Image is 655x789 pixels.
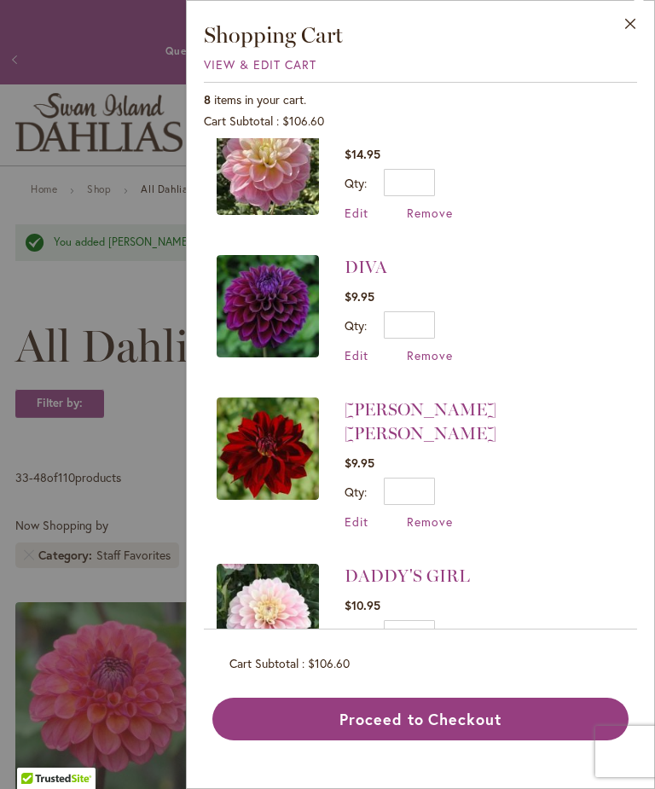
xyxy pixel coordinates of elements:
a: Remove [407,347,453,363]
span: $9.95 [345,288,374,305]
a: Remove [407,205,453,221]
label: Qty [345,175,367,191]
a: DIVA [345,257,387,277]
a: GABBIE'S WISH [217,113,319,221]
img: DIVA [217,255,319,357]
label: Qty [345,484,367,500]
span: $14.95 [345,146,380,162]
a: DEBORA RENAE [217,397,319,530]
a: Edit [345,347,368,363]
a: DADDY'S GIRL [345,566,470,586]
a: Remove [407,513,453,530]
img: DEBORA RENAE [217,397,319,500]
label: Qty [345,317,367,334]
a: View & Edit Cart [204,56,316,73]
a: Edit [345,205,368,221]
a: [PERSON_NAME] [PERSON_NAME] [345,399,496,444]
a: DADDY'S GIRL [217,564,319,672]
span: Cart Subtotal [229,655,299,671]
span: Cart Subtotal [204,113,273,129]
span: 8 [204,91,211,107]
a: DIVA [217,255,319,363]
span: items in your cart. [214,91,306,107]
label: Qty [345,626,367,642]
img: DADDY'S GIRL [217,564,319,666]
span: $106.60 [308,655,350,671]
span: $9.95 [345,455,374,471]
img: GABBIE'S WISH [217,113,319,215]
button: Proceed to Checkout [212,698,629,740]
iframe: Launch Accessibility Center [13,728,61,776]
span: $106.60 [282,113,324,129]
span: $10.95 [345,597,380,613]
a: Edit [345,513,368,530]
span: Shopping Cart [204,21,343,49]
